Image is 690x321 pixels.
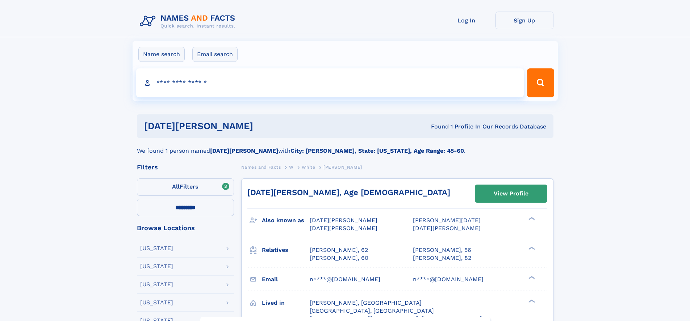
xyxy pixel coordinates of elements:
div: [US_STATE] [140,245,173,251]
div: [US_STATE] [140,300,173,305]
div: ❯ [527,299,535,303]
div: [US_STATE] [140,263,173,269]
span: [PERSON_NAME] [323,165,362,170]
a: [PERSON_NAME], 62 [310,246,368,254]
div: Browse Locations [137,225,234,231]
label: Name search [138,47,185,62]
span: [DATE][PERSON_NAME] [310,225,377,232]
h3: Also known as [262,214,310,227]
h3: Relatives [262,244,310,256]
a: [PERSON_NAME], 56 [413,246,471,254]
div: Filters [137,164,234,170]
a: White [302,162,315,172]
b: [DATE][PERSON_NAME] [210,147,278,154]
a: Sign Up [495,12,553,29]
input: search input [136,68,524,97]
a: Names and Facts [241,162,281,172]
a: W [289,162,294,172]
span: [DATE][PERSON_NAME] [413,225,481,232]
div: [US_STATE] [140,282,173,287]
div: ❯ [527,275,535,280]
span: White [302,165,315,170]
h1: [DATE][PERSON_NAME] [144,122,342,131]
h3: Email [262,273,310,286]
div: Found 1 Profile In Our Records Database [342,123,546,131]
div: ❯ [527,246,535,250]
a: [DATE][PERSON_NAME], Age [DEMOGRAPHIC_DATA] [247,188,450,197]
div: We found 1 person named with . [137,138,553,155]
span: [PERSON_NAME][DATE] [413,217,481,224]
b: City: [PERSON_NAME], State: [US_STATE], Age Range: 45-60 [290,147,464,154]
span: [GEOGRAPHIC_DATA], [GEOGRAPHIC_DATA] [310,307,434,314]
span: [PERSON_NAME], [GEOGRAPHIC_DATA] [310,299,422,306]
span: W [289,165,294,170]
a: View Profile [475,185,547,202]
a: Log In [438,12,495,29]
label: Email search [192,47,238,62]
span: [DATE][PERSON_NAME] [310,217,377,224]
label: Filters [137,178,234,196]
img: Logo Names and Facts [137,12,241,31]
div: View Profile [494,185,528,202]
h3: Lived in [262,297,310,309]
button: Search Button [527,68,554,97]
a: [PERSON_NAME], 60 [310,254,368,262]
a: [PERSON_NAME], 82 [413,254,471,262]
div: ❯ [527,216,535,221]
span: All [172,183,180,190]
